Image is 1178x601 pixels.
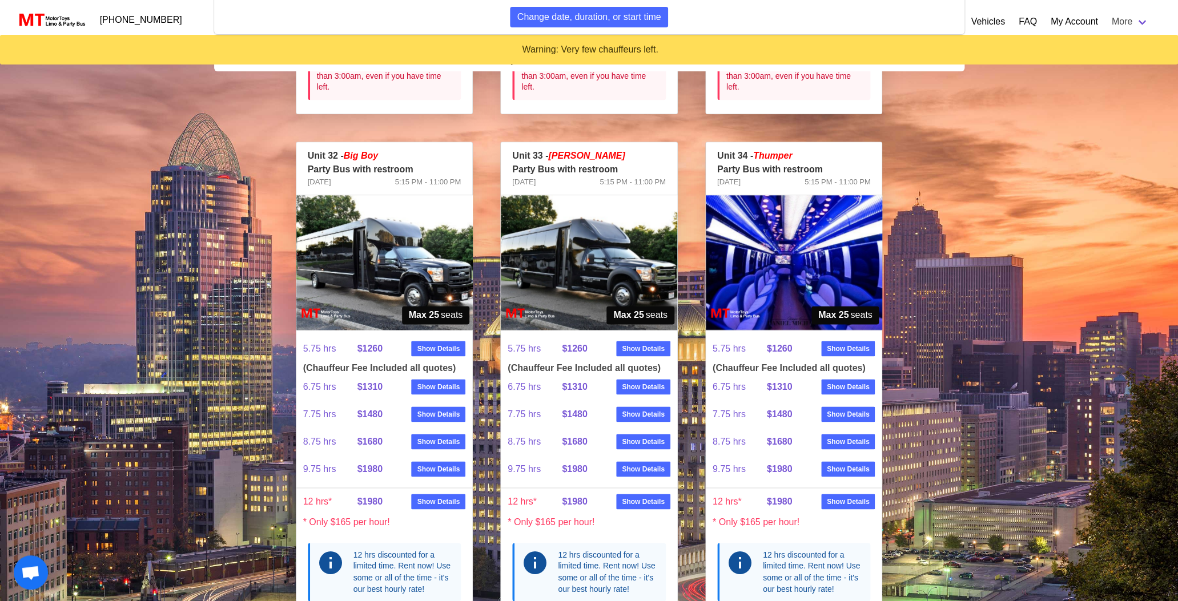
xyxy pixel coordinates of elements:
[508,488,562,515] span: 12 hrs*
[357,437,383,446] strong: $1680
[93,9,189,31] a: [PHONE_NUMBER]
[713,362,875,373] h4: (Chauffeur Fee Included all quotes)
[713,428,767,455] span: 8.75 hrs
[417,344,460,354] strong: Show Details
[303,362,466,373] h4: (Chauffeur Fee Included all quotes)
[357,464,383,474] strong: $1980
[1019,15,1037,29] a: FAQ
[818,308,849,322] strong: Max 25
[521,59,659,93] div: Note: We do not provice service later than 3:00am, even if you have time left.
[510,7,669,27] button: Change date, duration, or start time
[303,488,357,515] span: 12 hrs*
[713,401,767,428] span: 7.75 hrs
[717,149,871,163] p: Unit 34 -
[726,59,864,93] div: Note: We do not provice service later than 3:00am, even if you have time left.
[508,335,562,362] span: 5.75 hrs
[353,550,455,594] div: 12 hrs discounted for a limited time. Rent now! Use some or all of the time - it's our best hourl...
[417,464,460,474] strong: Show Details
[622,497,665,507] strong: Show Details
[517,10,661,24] span: Change date, duration, or start time
[622,409,665,420] strong: Show Details
[317,59,455,93] div: Note: We do not provice service later than 3:00am, even if you have time left.
[763,550,864,594] div: 12 hrs discounted for a limited time. Rent now! Use some or all of the time - it's our best hourl...
[767,497,793,506] strong: $1980
[713,335,767,362] span: 5.75 hrs
[395,176,461,188] span: 5:15 PM - 11:00 PM
[417,497,460,507] strong: Show Details
[767,437,793,446] strong: $1680
[753,151,792,160] em: Thumper
[508,373,562,401] span: 6.75 hrs
[501,195,677,330] img: 33%2001.jpg
[622,464,665,474] strong: Show Details
[512,149,666,163] p: Unit 33 -
[417,382,460,392] strong: Show Details
[622,382,665,392] strong: Show Details
[713,373,767,401] span: 6.75 hrs
[827,344,870,354] strong: Show Details
[357,409,383,419] strong: $1480
[562,464,588,474] strong: $1980
[767,344,793,353] strong: $1260
[303,373,357,401] span: 6.75 hrs
[512,176,536,188] span: [DATE]
[357,344,383,353] strong: $1260
[562,382,588,392] strong: $1310
[344,151,378,160] em: Big Boy
[562,409,588,419] strong: $1480
[811,306,879,324] span: seats
[296,195,473,330] img: 32%2001.jpg
[717,176,741,188] span: [DATE]
[308,163,461,176] p: Party Bus with restroom
[767,382,793,392] strong: $1310
[508,401,562,428] span: 7.75 hrs
[303,401,357,428] span: 7.75 hrs
[508,455,562,483] span: 9.75 hrs
[827,497,870,507] strong: Show Details
[1051,15,1098,29] a: My Account
[767,464,793,474] strong: $1980
[508,362,670,373] h4: (Chauffeur Fee Included all quotes)
[558,550,659,594] div: 12 hrs discounted for a limited time. Rent now! Use some or all of the time - it's our best hourl...
[14,555,48,590] div: Open chat
[512,163,666,176] p: Party Bus with restroom
[303,428,357,455] span: 8.75 hrs
[9,43,1171,56] div: Warning: Very few chauffeurs left.
[562,437,588,446] strong: $1680
[622,344,665,354] strong: Show Details
[402,306,470,324] span: seats
[706,195,882,330] img: 34%2002.jpg
[357,497,383,506] strong: $1980
[16,12,86,28] img: MotorToys Logo
[827,464,870,474] strong: Show Details
[562,344,588,353] strong: $1260
[713,455,767,483] span: 9.75 hrs
[805,176,871,188] span: 5:15 PM - 11:00 PM
[548,151,625,160] em: [PERSON_NAME]
[622,437,665,447] strong: Show Details
[713,488,767,515] span: 12 hrs*
[827,437,870,447] strong: Show Details
[409,308,439,322] strong: Max 25
[717,163,871,176] p: Party Bus with restroom
[308,176,331,188] span: [DATE]
[417,409,460,420] strong: Show Details
[501,515,677,529] p: * Only $165 per hour!
[827,382,870,392] strong: Show Details
[296,515,473,529] p: * Only $165 per hour!
[308,149,461,163] p: Unit 32 -
[767,409,793,419] strong: $1480
[417,437,460,447] strong: Show Details
[303,335,357,362] span: 5.75 hrs
[600,176,666,188] span: 5:15 PM - 11:00 PM
[303,455,357,483] span: 9.75 hrs
[706,515,882,529] p: * Only $165 per hour!
[508,428,562,455] span: 8.75 hrs
[1105,10,1155,33] a: More
[606,306,674,324] span: seats
[971,15,1005,29] a: Vehicles
[827,409,870,420] strong: Show Details
[357,382,383,392] strong: $1310
[562,497,588,506] strong: $1980
[613,308,644,322] strong: Max 25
